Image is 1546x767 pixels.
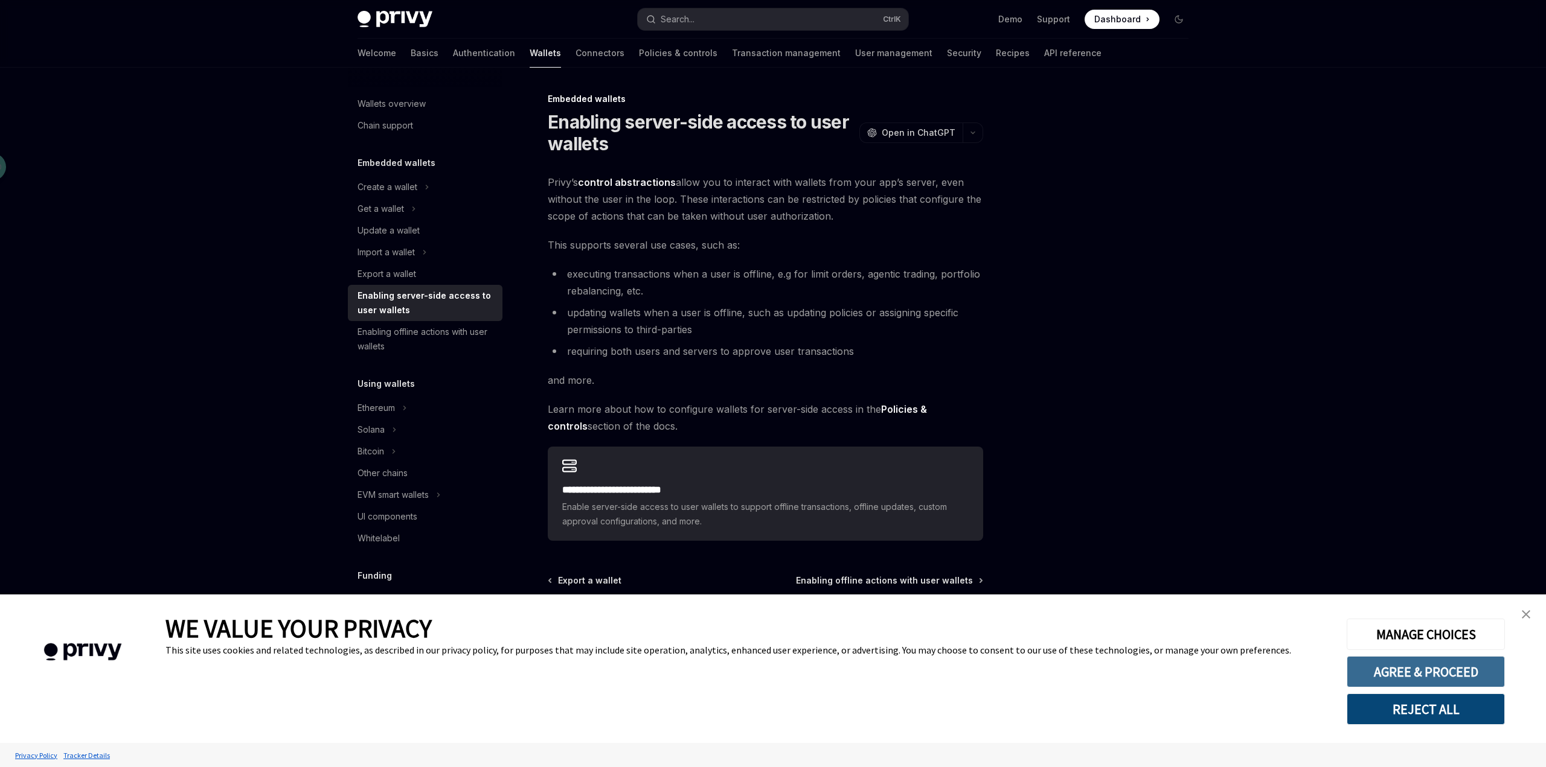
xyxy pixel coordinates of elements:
[358,401,395,415] div: Ethereum
[165,613,432,644] span: WE VALUE YOUR PRIVACY
[548,111,855,154] h1: Enabling server-side access to user wallets
[1044,39,1102,68] a: API reference
[411,39,438,68] a: Basics
[639,39,717,68] a: Policies & controls
[358,444,384,459] div: Bitcoin
[530,39,561,68] a: Wallets
[548,237,983,253] span: This supports several use cases, such as:
[358,11,432,28] img: dark logo
[1347,656,1505,687] button: AGREE & PROCEED
[562,500,969,529] span: Enable server-side access to user wallets to support offline transactions, offline updates, custo...
[453,39,515,68] a: Authentication
[358,377,415,391] h5: Using wallets
[358,593,396,607] div: Overview
[578,176,676,189] a: control abstractions
[548,174,983,224] span: Privy’s allow you to interact with wallets from your app’s server, even without the user in the l...
[358,466,408,480] div: Other chains
[1085,10,1159,29] a: Dashboard
[638,8,908,30] button: Search...CtrlK
[548,401,983,434] span: Learn more about how to configure wallets for server-side access in the section of the docs.
[358,180,417,194] div: Create a wallet
[1522,610,1530,619] img: close banner
[358,39,396,68] a: Welcome
[1094,13,1141,25] span: Dashboard
[358,267,416,281] div: Export a wallet
[661,12,694,27] div: Search...
[358,422,385,437] div: Solana
[1037,13,1070,25] a: Support
[348,589,502,611] a: Overview
[348,285,502,321] a: Enabling server-side access to user wallets
[358,97,426,111] div: Wallets overview
[348,462,502,484] a: Other chains
[358,245,415,259] div: Import a wallet
[548,93,983,105] div: Embedded wallets
[348,506,502,527] a: UI components
[947,39,981,68] a: Security
[358,488,429,502] div: EVM smart wallets
[60,745,113,766] a: Tracker Details
[548,266,983,299] li: executing transactions when a user is offline, e.g for limit orders, agentic trading, portfolio r...
[576,39,624,68] a: Connectors
[165,644,1329,656] div: This site uses cookies and related technologies, as described in our privacy policy, for purposes...
[358,325,495,354] div: Enabling offline actions with user wallets
[1347,693,1505,725] button: REJECT ALL
[796,574,982,587] a: Enabling offline actions with user wallets
[358,156,435,170] h5: Embedded wallets
[996,39,1030,68] a: Recipes
[1514,602,1538,626] a: close banner
[18,626,147,678] img: company logo
[1169,10,1188,29] button: Toggle dark mode
[558,574,621,587] span: Export a wallet
[348,321,502,357] a: Enabling offline actions with user wallets
[549,574,621,587] a: Export a wallet
[855,39,932,68] a: User management
[358,509,417,524] div: UI components
[883,14,901,24] span: Ctrl K
[358,288,495,317] div: Enabling server-side access to user wallets
[358,118,413,133] div: Chain support
[358,223,420,238] div: Update a wallet
[348,527,502,549] a: Whitelabel
[348,93,502,115] a: Wallets overview
[859,123,963,143] button: Open in ChatGPT
[12,745,60,766] a: Privacy Policy
[348,220,502,241] a: Update a wallet
[998,13,1022,25] a: Demo
[348,263,502,285] a: Export a wallet
[348,115,502,136] a: Chain support
[358,202,404,216] div: Get a wallet
[882,127,955,139] span: Open in ChatGPT
[358,531,400,546] div: Whitelabel
[548,343,983,360] li: requiring both users and servers to approve user transactions
[548,372,983,389] span: and more.
[358,568,392,583] h5: Funding
[796,574,973,587] span: Enabling offline actions with user wallets
[732,39,841,68] a: Transaction management
[548,304,983,338] li: updating wallets when a user is offline, such as updating policies or assigning specific permissi...
[1347,619,1505,650] button: MANAGE CHOICES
